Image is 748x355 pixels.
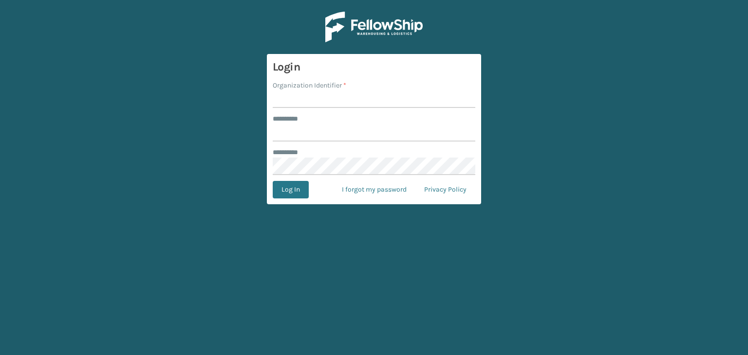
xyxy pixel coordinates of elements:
a: Privacy Policy [415,181,475,198]
button: Log In [273,181,309,198]
a: I forgot my password [333,181,415,198]
label: Organization Identifier [273,80,346,90]
img: Logo [325,12,423,42]
h3: Login [273,60,475,74]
